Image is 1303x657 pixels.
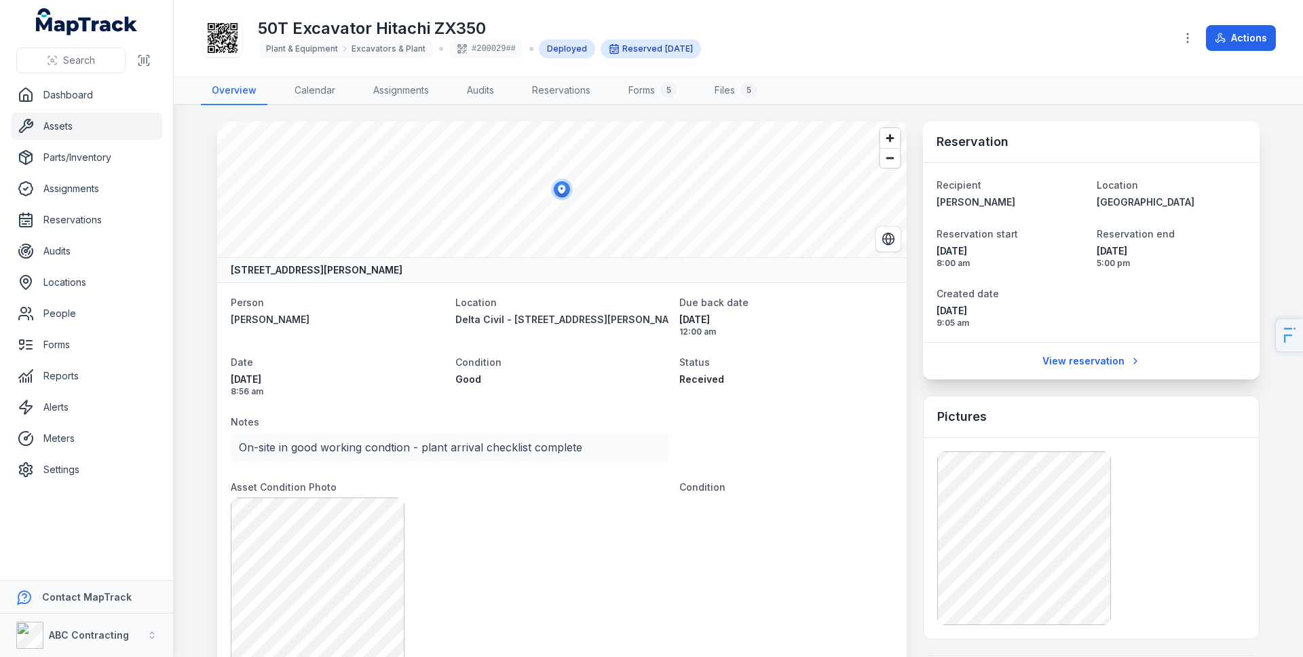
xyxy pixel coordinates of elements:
button: Search [16,48,126,73]
a: Locations [11,269,162,296]
span: Condition [455,356,502,368]
a: Assignments [362,77,440,105]
a: Meters [11,425,162,452]
span: Location [1097,179,1138,191]
time: 22/08/2025, 8:56:57 am [231,373,445,397]
a: Settings [11,456,162,483]
time: 20/09/2025, 5:00:00 pm [1097,244,1246,269]
span: [GEOGRAPHIC_DATA] [1097,196,1194,208]
div: Reserved [601,39,701,58]
a: View reservation [1034,348,1150,374]
span: Status [679,356,710,368]
a: Files5 [704,77,768,105]
h3: Reservation [937,132,1008,151]
span: Good [455,373,481,385]
a: Alerts [11,394,162,421]
button: Zoom out [880,148,900,168]
strong: [STREET_ADDRESS][PERSON_NAME] [231,263,402,277]
span: Person [231,297,264,308]
a: Audits [456,77,505,105]
span: Delta Civil - [STREET_ADDRESS][PERSON_NAME] [455,314,686,325]
span: Reservation end [1097,228,1175,240]
span: [DATE] [937,244,1086,258]
span: Excavators & Plant [352,43,426,54]
a: Reservations [521,77,601,105]
a: Dashboard [11,81,162,109]
span: Received [679,373,724,385]
a: Assets [11,113,162,140]
span: 9:05 am [937,318,1086,328]
span: Asset Condition Photo [231,481,337,493]
span: 8:56 am [231,386,445,397]
a: Parts/Inventory [11,144,162,171]
button: Switch to Satellite View [875,226,901,252]
span: 8:00 am [937,258,1086,269]
span: Date [231,356,253,368]
canvas: Map [217,121,907,257]
span: [DATE] [679,313,893,326]
span: Created date [937,288,999,299]
span: Location [455,297,497,308]
span: Notes [231,416,259,428]
div: #200029## [449,39,524,58]
a: [PERSON_NAME] [231,313,445,326]
span: [DATE] [665,43,693,54]
button: Zoom in [880,128,900,148]
span: [DATE] [1097,244,1246,258]
span: Due back date [679,297,749,308]
a: Reports [11,362,162,390]
time: 22/08/2025, 9:05:32 am [937,304,1086,328]
span: Plant & Equipment [266,43,338,54]
a: Delta Civil - [STREET_ADDRESS][PERSON_NAME] [455,313,669,326]
div: 5 [660,82,677,98]
h3: Pictures [937,407,987,426]
time: 15/09/2025, 8:00:00 am [937,244,1086,269]
div: Deployed [539,39,595,58]
a: Reservations [11,206,162,233]
time: 15/09/2025, 8:00:00 am [665,43,693,54]
a: Forms [11,331,162,358]
div: 5 [740,82,757,98]
span: Recipient [937,179,981,191]
button: Actions [1206,25,1276,51]
time: 06/09/2025, 12:00:00 am [679,313,893,337]
strong: ABC Contracting [49,629,129,641]
a: Audits [11,238,162,265]
h1: 50T Excavator Hitachi ZX350 [258,18,701,39]
span: [DATE] [937,304,1086,318]
span: Search [63,54,95,67]
span: Condition [679,481,725,493]
span: 12:00 am [679,326,893,337]
a: MapTrack [36,8,138,35]
strong: Contact MapTrack [42,591,132,603]
span: 5:00 pm [1097,258,1246,269]
p: On-site in good working condtion - plant arrival checklist complete [239,438,660,457]
a: Forms5 [618,77,687,105]
a: Assignments [11,175,162,202]
a: People [11,300,162,327]
a: Calendar [284,77,346,105]
a: Overview [201,77,267,105]
a: [PERSON_NAME] [937,195,1086,209]
a: [GEOGRAPHIC_DATA] [1097,195,1246,209]
span: [DATE] [231,373,445,386]
span: Reservation start [937,228,1018,240]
